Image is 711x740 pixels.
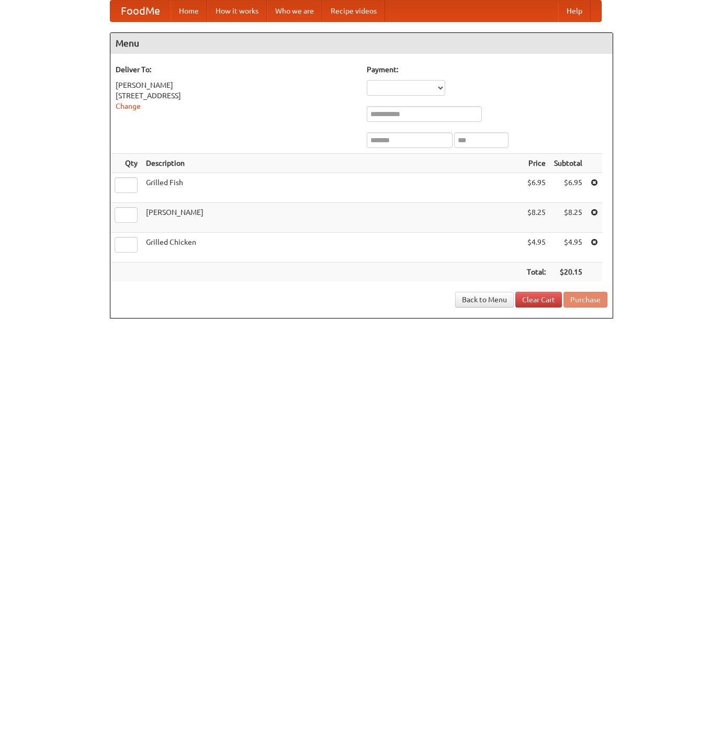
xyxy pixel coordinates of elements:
[523,173,550,203] td: $6.95
[550,203,586,233] td: $8.25
[515,292,562,308] a: Clear Cart
[142,203,523,233] td: [PERSON_NAME]
[523,263,550,282] th: Total:
[550,233,586,263] td: $4.95
[142,154,523,173] th: Description
[110,1,171,21] a: FoodMe
[563,292,607,308] button: Purchase
[116,102,141,110] a: Change
[142,233,523,263] td: Grilled Chicken
[267,1,322,21] a: Who we are
[523,203,550,233] td: $8.25
[322,1,385,21] a: Recipe videos
[550,263,586,282] th: $20.15
[367,64,607,75] h5: Payment:
[550,173,586,203] td: $6.95
[523,154,550,173] th: Price
[455,292,514,308] a: Back to Menu
[523,233,550,263] td: $4.95
[116,80,356,90] div: [PERSON_NAME]
[116,90,356,101] div: [STREET_ADDRESS]
[110,154,142,173] th: Qty
[116,64,356,75] h5: Deliver To:
[142,173,523,203] td: Grilled Fish
[171,1,207,21] a: Home
[558,1,591,21] a: Help
[207,1,267,21] a: How it works
[550,154,586,173] th: Subtotal
[110,33,613,54] h4: Menu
